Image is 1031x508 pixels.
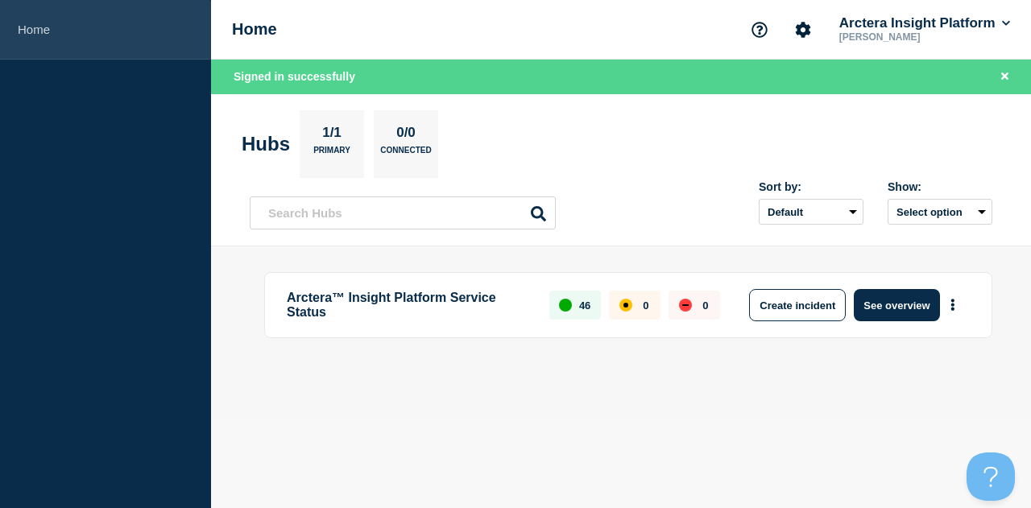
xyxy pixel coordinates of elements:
button: Account settings [786,13,820,47]
p: Primary [313,146,350,163]
div: affected [619,299,632,312]
p: 0 [643,299,648,312]
select: Sort by [759,199,863,225]
button: Create incident [749,289,846,321]
div: Sort by: [759,180,863,193]
p: 1/1 [317,125,348,146]
span: Signed in successfully [234,70,355,83]
button: More actions [942,291,963,320]
div: Show: [888,180,992,193]
input: Search Hubs [250,196,556,229]
iframe: Help Scout Beacon - Open [967,452,1015,501]
p: 0 [702,299,708,312]
p: 46 [579,299,590,312]
p: 0/0 [391,125,422,146]
button: Support [743,13,776,47]
p: Arctera™ Insight Platform Service Status [287,289,531,321]
p: [PERSON_NAME] [836,31,1004,43]
div: up [559,299,572,312]
button: Close banner [995,68,1015,86]
button: Select option [888,199,992,225]
h2: Hubs [242,133,290,155]
button: Arctera Insight Platform [836,15,1013,31]
div: down [679,299,692,312]
h1: Home [232,20,277,39]
button: See overview [854,289,939,321]
p: Connected [380,146,431,163]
